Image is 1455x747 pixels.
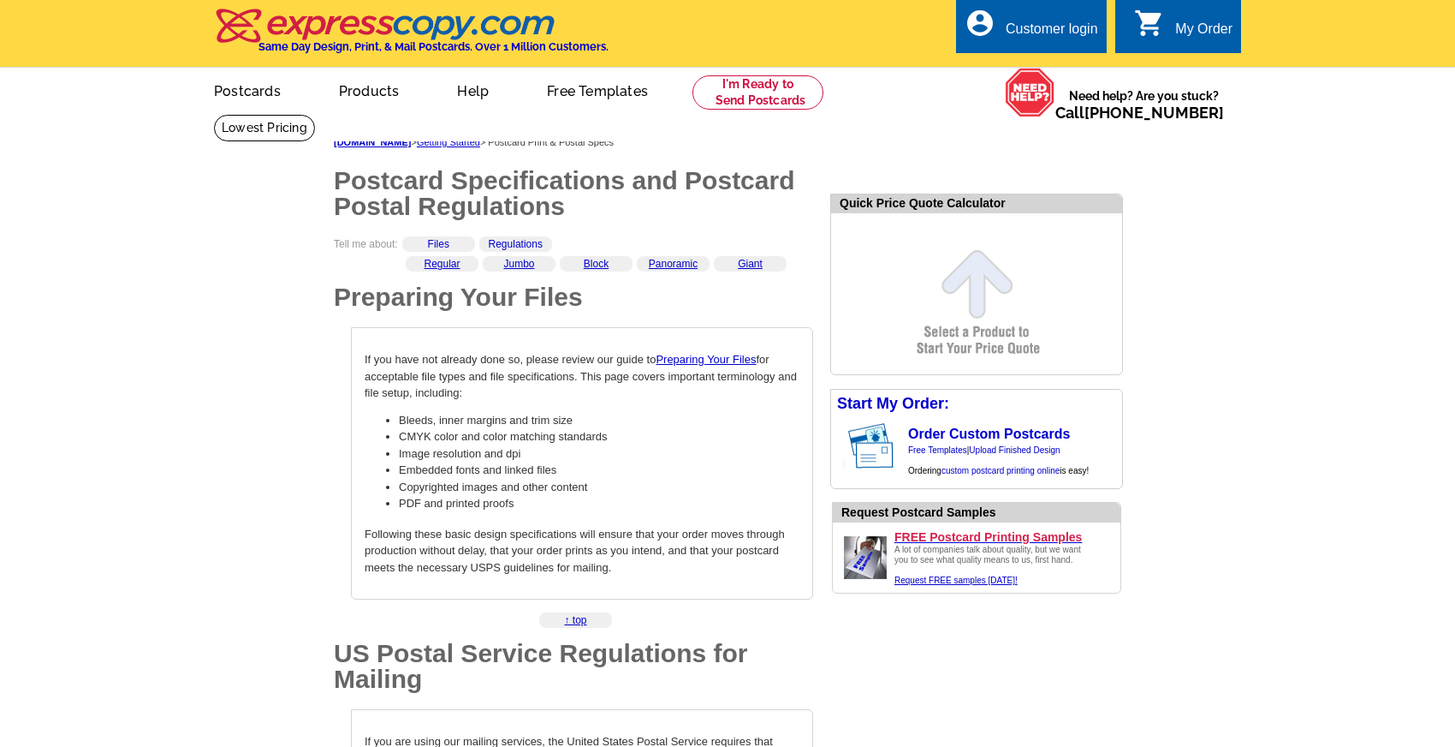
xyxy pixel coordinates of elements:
li: CMYK color and color matching standards [399,428,799,445]
img: help [1005,68,1055,117]
a: Files [428,238,449,250]
div: Quick Price Quote Calculator [831,194,1122,213]
i: account_circle [965,8,995,39]
li: Copyrighted images and other content [399,479,799,496]
a: Free Templates [520,69,675,110]
p: Following these basic design specifications will ensure that your order moves through production ... [365,526,799,577]
a: Preparing Your Files [656,353,756,366]
a: Upload Finished Design [969,445,1060,455]
div: A lot of companies talk about quality, but we want you to see what quality means to us, first hand. [894,545,1091,586]
div: Customer login [1006,21,1098,45]
h1: US Postal Service Regulations for Mailing [334,641,813,692]
span: > > Postcard Print & Postal Specs [334,137,614,147]
a: Request FREE samples [DATE]! [894,576,1018,585]
img: Upload a design ready to be printed [840,532,891,583]
span: Need help? Are you stuck? [1055,87,1232,122]
a: Block [584,258,609,270]
li: Image resolution and dpi [399,445,799,463]
a: [DOMAIN_NAME] [334,137,411,147]
a: Giant [738,258,763,270]
h4: Same Day Design, Print, & Mail Postcards. Over 1 Million Customers. [258,40,609,53]
span: | Ordering is easy! [908,445,1089,475]
a: Panoramic [649,258,698,270]
h1: Preparing Your Files [334,284,813,310]
a: Jumbo [503,258,534,270]
a: shopping_cart My Order [1134,19,1232,40]
a: Products [312,69,427,110]
a: Same Day Design, Print, & Mail Postcards. Over 1 Million Customers. [214,21,609,53]
li: Bleeds, inner margins and trim size [399,412,799,429]
a: Order Custom Postcards [908,427,1070,441]
img: background image for postcard [831,418,845,475]
div: Start My Order: [831,390,1122,418]
a: [PHONE_NUMBER] [1084,104,1224,122]
a: Getting Started [417,137,480,147]
div: Request Postcard Samples [841,504,1120,522]
a: account_circle Customer login [965,19,1098,40]
a: Regulations [489,238,543,250]
div: Tell me about: [334,236,813,265]
a: ↑ top [564,614,586,626]
li: PDF and printed proofs [399,495,799,512]
span: Call [1055,104,1224,122]
a: custom postcard printing online [941,466,1060,475]
li: Embedded fonts and linked files [399,462,799,479]
i: shopping_cart [1134,8,1165,39]
a: Help [430,69,516,110]
p: If you have not already done so, please review our guide to for acceptable file types and file sp... [365,351,799,402]
a: Free Templates [908,445,967,455]
a: Postcards [187,69,308,110]
div: My Order [1175,21,1232,45]
img: post card showing stamp and address area [845,418,906,475]
h1: Postcard Specifications and Postcard Postal Regulations [334,168,813,219]
a: Regular [424,258,460,270]
a: FREE Postcard Printing Samples [894,529,1114,545]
